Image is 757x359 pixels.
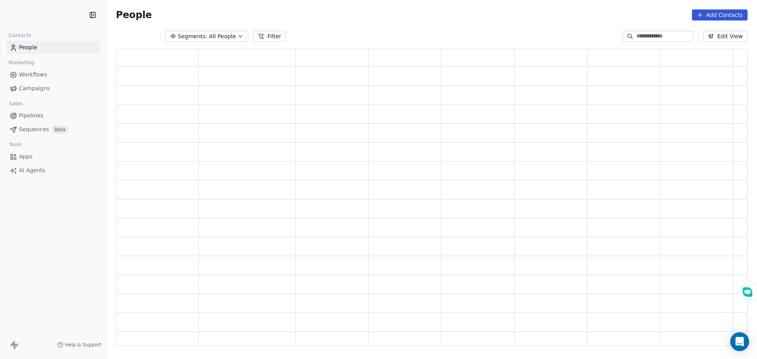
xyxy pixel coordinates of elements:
[6,109,100,122] a: Pipelines
[5,57,37,69] span: Marketing
[5,30,35,41] span: Contacts
[19,125,49,134] span: Sequences
[209,32,236,41] span: All People
[19,153,33,161] span: Apps
[6,68,100,81] a: Workflows
[6,150,100,163] a: Apps
[116,9,152,21] span: People
[178,32,207,41] span: Segments:
[19,71,47,79] span: Workflows
[19,112,43,120] span: Pipelines
[19,166,45,175] span: AI Agents
[253,31,286,42] button: Filter
[703,31,748,42] button: Edit View
[730,332,749,351] div: Open Intercom Messenger
[6,139,25,151] span: Tools
[6,98,26,110] span: Sales
[52,126,68,134] span: Beta
[6,123,100,136] a: SequencesBeta
[57,342,101,348] a: Help & Support
[19,84,50,93] span: Campaigns
[6,82,100,95] a: Campaigns
[6,164,100,177] a: AI Agents
[6,41,100,54] a: People
[692,9,748,20] button: Add Contacts
[19,43,37,52] span: People
[65,342,101,348] span: Help & Support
